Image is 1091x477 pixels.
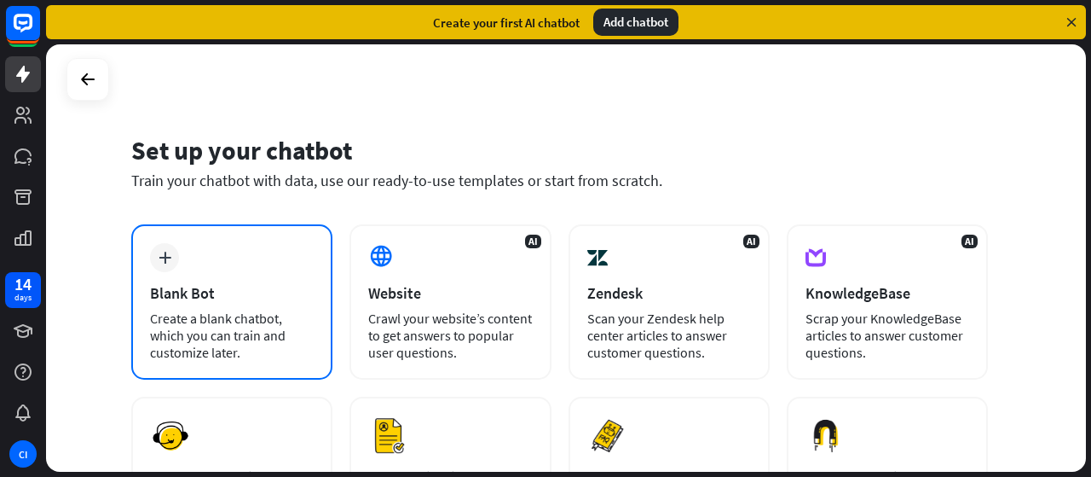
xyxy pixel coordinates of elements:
[587,283,751,303] div: Zendesk
[14,7,65,58] button: Open LiveChat chat widget
[743,235,759,248] span: AI
[368,283,532,303] div: Website
[593,9,678,36] div: Add chatbot
[9,440,37,468] div: CI
[131,171,988,190] div: Train your chatbot with data, use our ready-to-use templates or start from scratch.
[150,283,314,303] div: Blank Bot
[805,310,969,361] div: Scrap your KnowledgeBase articles to answer customer questions.
[159,252,171,264] i: plus
[433,15,580,31] div: Create your first AI chatbot
[525,235,541,248] span: AI
[131,134,988,166] div: Set up your chatbot
[150,310,314,361] div: Create a blank chatbot, which you can train and customize later.
[961,235,978,248] span: AI
[587,310,751,361] div: Scan your Zendesk help center articles to answer customer questions.
[14,292,32,304] div: days
[805,283,969,303] div: KnowledgeBase
[368,310,532,361] div: Crawl your website’s content to get answers to popular user questions.
[14,276,32,292] div: 14
[5,272,41,308] a: 14 days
